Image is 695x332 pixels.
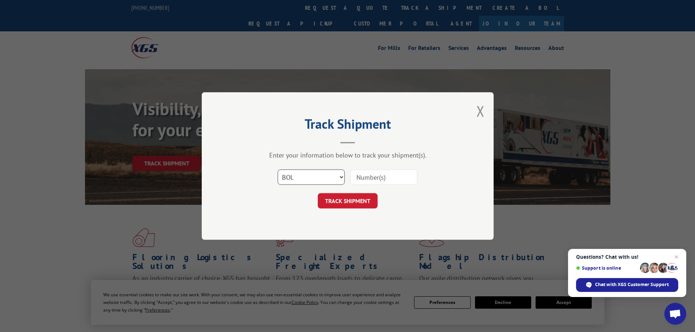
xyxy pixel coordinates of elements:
[476,101,484,121] button: Close modal
[350,169,417,185] input: Number(s)
[576,265,637,271] span: Support is online
[595,281,669,288] span: Chat with XGS Customer Support
[576,254,678,260] span: Questions? Chat with us!
[664,303,686,325] a: Open chat
[238,119,457,133] h2: Track Shipment
[318,193,378,208] button: TRACK SHIPMENT
[576,278,678,292] span: Chat with XGS Customer Support
[238,151,457,159] div: Enter your information below to track your shipment(s).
